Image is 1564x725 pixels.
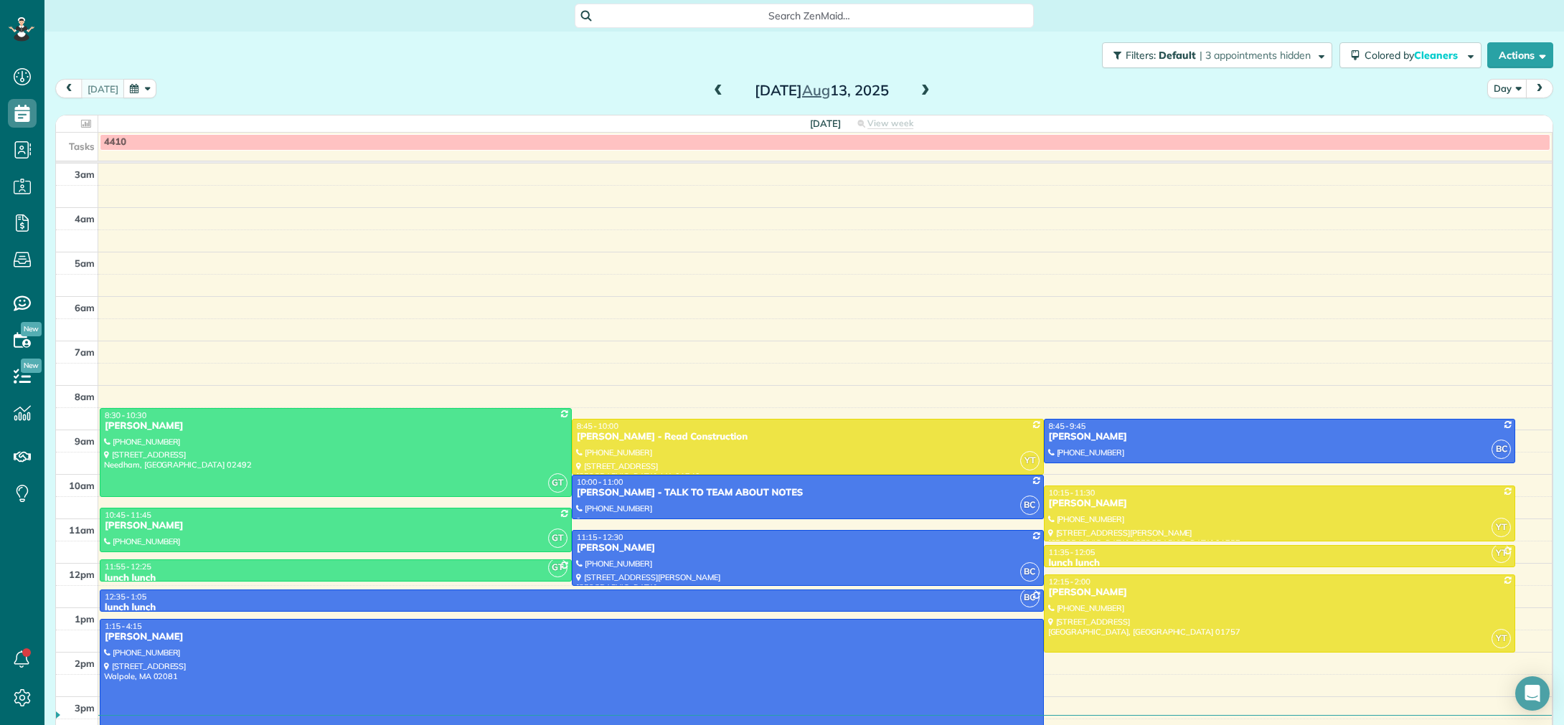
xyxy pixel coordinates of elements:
span: 4410 [104,136,126,148]
span: New [21,359,42,373]
span: 8:45 - 9:45 [1049,421,1086,431]
div: Open Intercom Messenger [1515,676,1550,711]
span: 5am [75,257,95,269]
span: BC [1020,588,1040,607]
span: 6am [75,302,95,313]
button: next [1526,79,1553,98]
span: Filters: [1126,49,1156,62]
div: [PERSON_NAME] [1048,587,1512,599]
span: 12:35 - 1:05 [105,592,146,602]
div: [PERSON_NAME] [104,420,567,432]
button: Filters: Default | 3 appointments hidden [1102,42,1332,68]
span: BC [1020,496,1040,515]
span: | 3 appointments hidden [1200,49,1311,62]
button: [DATE] [81,79,125,98]
span: BC [1020,562,1040,582]
span: [DATE] [810,118,841,129]
div: lunch lunch [1048,557,1512,569]
a: Filters: Default | 3 appointments hidden [1095,42,1332,68]
button: Day [1487,79,1527,98]
h2: [DATE] 13, 2025 [732,82,911,98]
span: 10am [69,480,95,491]
span: 10:45 - 11:45 [105,510,151,520]
span: GT [548,529,567,548]
span: 12pm [69,569,95,580]
span: View week [867,118,913,129]
span: 2pm [75,658,95,669]
button: prev [55,79,83,98]
div: [PERSON_NAME] [104,520,567,532]
span: 10:15 - 11:30 [1049,488,1096,498]
span: New [21,322,42,336]
span: BC [1492,440,1511,459]
div: [PERSON_NAME] [576,542,1040,554]
span: 1:15 - 4:15 [105,621,142,631]
span: Default [1159,49,1197,62]
span: 8am [75,391,95,402]
span: 1pm [75,613,95,625]
span: 3pm [75,702,95,714]
span: Cleaners [1414,49,1460,62]
div: [PERSON_NAME] - Read Construction [576,431,1040,443]
span: Aug [802,81,830,99]
span: 8:30 - 10:30 [105,410,146,420]
div: lunch lunch [104,572,567,584]
span: 11am [69,524,95,536]
button: Colored byCleaners [1339,42,1481,68]
div: [PERSON_NAME] [1048,431,1512,443]
span: 4am [75,213,95,224]
span: 10:00 - 11:00 [577,477,623,487]
span: 7am [75,346,95,358]
span: GT [548,473,567,493]
span: YT [1492,629,1511,648]
span: 11:15 - 12:30 [577,532,623,542]
span: YT [1492,518,1511,537]
span: 8:45 - 10:00 [577,421,618,431]
span: YT [1020,451,1040,470]
span: 11:35 - 12:05 [1049,547,1096,557]
span: 9am [75,435,95,447]
div: [PERSON_NAME] [1048,498,1512,510]
span: 12:15 - 2:00 [1049,577,1090,587]
div: [PERSON_NAME] - TALK TO TEAM ABOUT NOTES [576,487,1040,499]
span: 3am [75,169,95,180]
div: lunch lunch [104,602,1040,614]
span: 11:55 - 12:25 [105,561,151,572]
div: [PERSON_NAME] [104,631,1040,643]
span: YT [1492,544,1511,563]
span: Colored by [1365,49,1463,62]
span: GT [548,558,567,577]
button: Actions [1487,42,1553,68]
